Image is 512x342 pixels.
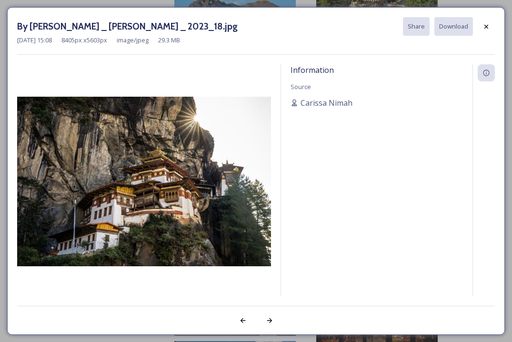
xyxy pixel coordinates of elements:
[17,20,238,33] h3: By [PERSON_NAME] _ [PERSON_NAME] _ 2023_18.jpg
[301,97,352,109] span: Carissa Nimah
[17,36,52,45] span: [DATE] 15:08
[291,65,334,75] span: Information
[434,17,473,36] button: Download
[403,17,430,36] button: Share
[61,36,107,45] span: 8405 px x 5603 px
[291,82,311,91] span: Source
[117,36,149,45] span: image/jpeg
[17,97,271,266] img: By%2520Marcus%2520Westberg%2520_%2520Paro%2520_%25202023_18.jpg
[158,36,180,45] span: 29.3 MB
